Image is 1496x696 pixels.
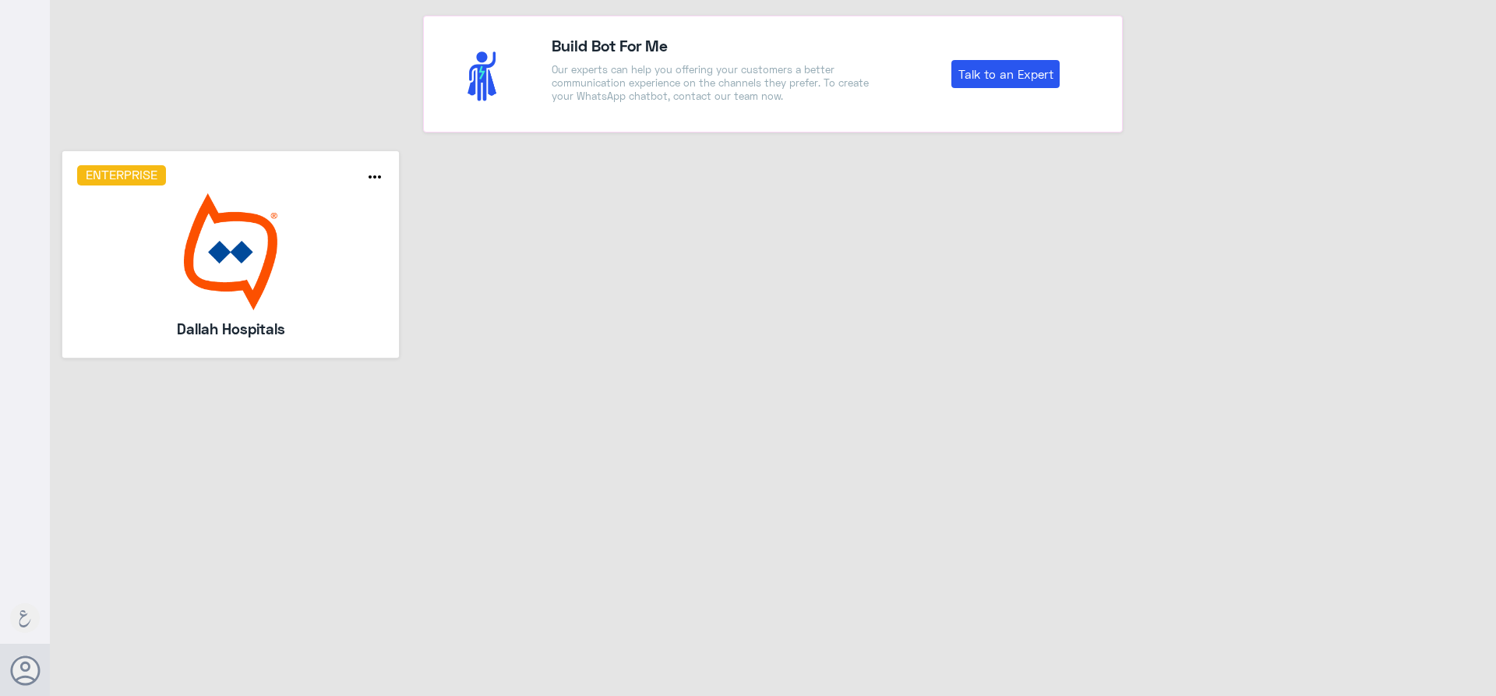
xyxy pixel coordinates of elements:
[552,63,877,103] p: Our experts can help you offering your customers a better communication experience on the channel...
[552,34,877,57] h4: Build Bot For Me
[118,318,343,340] h5: Dallah Hospitals
[10,655,40,685] button: Avatar
[77,193,385,310] img: bot image
[365,168,384,190] button: more_horiz
[951,60,1060,88] a: Talk to an Expert
[77,165,167,185] h6: Enterprise
[365,168,384,186] i: more_horiz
